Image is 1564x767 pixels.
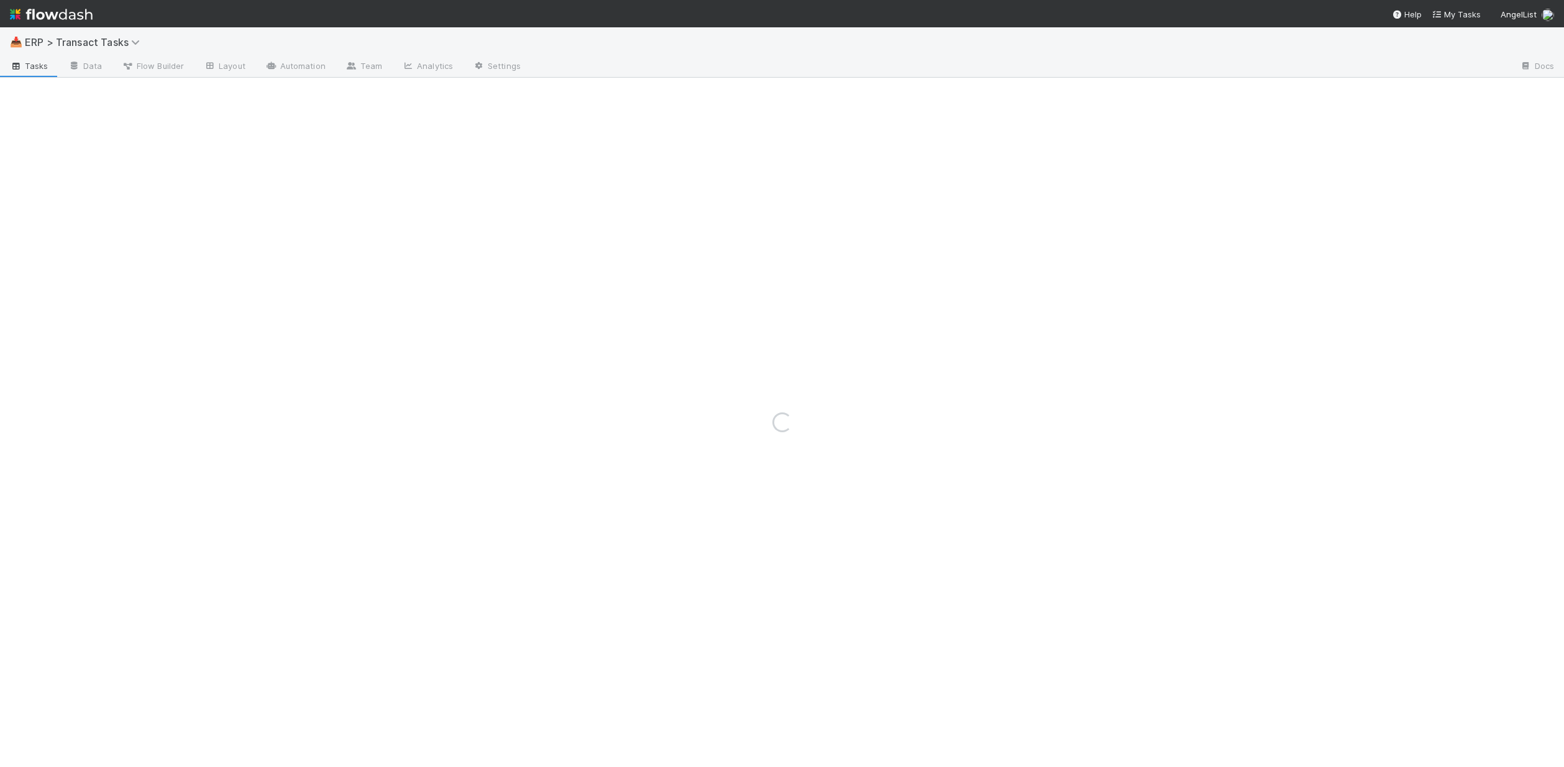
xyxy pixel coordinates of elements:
a: Analytics [392,57,463,77]
a: Settings [463,57,531,77]
a: My Tasks [1432,8,1481,20]
a: Team [336,57,392,77]
a: Layout [194,57,255,77]
span: ERP > Transact Tasks [25,36,146,48]
span: 📥 [10,37,22,47]
a: Flow Builder [112,57,194,77]
span: My Tasks [1432,9,1481,19]
span: AngelList [1501,9,1537,19]
a: Docs [1510,57,1564,77]
a: Data [58,57,112,77]
img: logo-inverted-e16ddd16eac7371096b0.svg [10,4,93,25]
span: Flow Builder [122,60,184,72]
span: Tasks [10,60,48,72]
a: Automation [255,57,336,77]
div: Help [1392,8,1422,20]
img: avatar_ef15843f-6fde-4057-917e-3fb236f438ca.png [1542,9,1554,21]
